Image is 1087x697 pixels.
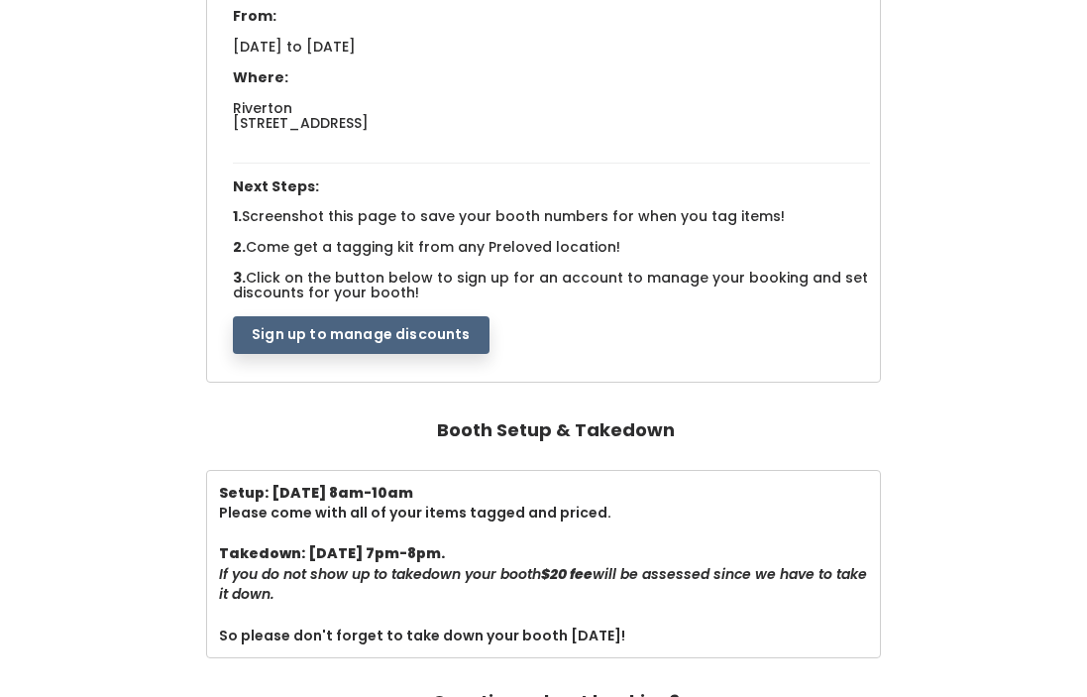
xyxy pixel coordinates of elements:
[219,483,868,646] div: Please come with all of your items tagged and priced. So please don't forget to take down your bo...
[233,176,319,196] span: Next Steps:
[233,316,489,354] button: Sign up to manage discounts
[541,564,593,584] b: $20 fee
[233,324,489,344] a: Sign up to manage discounts
[246,237,620,257] span: Come get a tagging kit from any Preloved location!
[233,268,868,302] span: Click on the button below to sign up for an account to manage your booking and set discounts for ...
[233,6,276,26] span: From:
[242,206,785,226] span: Screenshot this page to save your booth numbers for when you tag items!
[219,483,413,503] b: Setup: [DATE] 8am-10am
[219,543,445,563] b: Takedown: [DATE] 7pm-8pm.
[233,67,288,87] span: Where:
[219,564,867,605] i: If you do not show up to takedown your booth will be assessed since we have to take it down.
[233,37,356,57] span: [DATE] to [DATE]
[437,410,675,450] h4: Booth Setup & Takedown
[233,98,369,133] span: Riverton [STREET_ADDRESS]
